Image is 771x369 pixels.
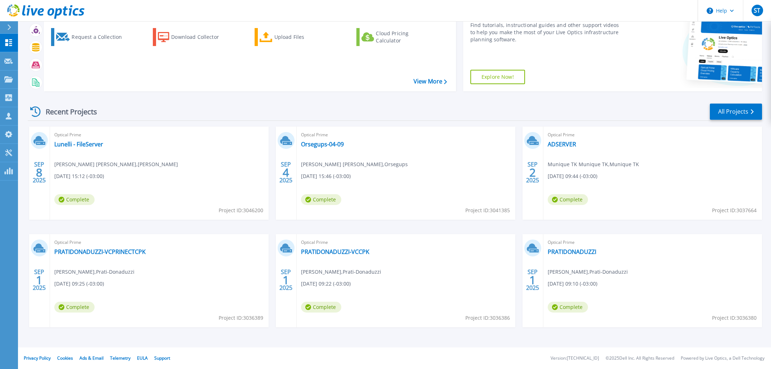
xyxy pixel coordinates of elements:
[32,267,46,293] div: SEP 2025
[54,194,95,205] span: Complete
[548,141,576,148] a: ADSERVER
[526,267,539,293] div: SEP 2025
[529,277,536,283] span: 1
[171,30,229,44] div: Download Collector
[24,355,51,361] a: Privacy Policy
[28,103,107,120] div: Recent Projects
[279,267,293,293] div: SEP 2025
[301,194,341,205] span: Complete
[470,70,525,84] a: Explore Now!
[54,172,104,180] span: [DATE] 15:12 (-03:00)
[548,268,628,276] span: [PERSON_NAME] , Prati-Donaduzzi
[548,302,588,313] span: Complete
[255,28,335,46] a: Upload Files
[414,78,447,85] a: View More
[301,280,351,288] span: [DATE] 09:22 (-03:00)
[283,169,289,176] span: 4
[36,277,42,283] span: 1
[54,160,178,168] span: [PERSON_NAME] [PERSON_NAME] , [PERSON_NAME]
[465,206,510,214] span: Project ID: 3041385
[548,280,597,288] span: [DATE] 09:10 (-03:00)
[301,268,381,276] span: [PERSON_NAME] , Prati-Donaduzzi
[72,30,129,44] div: Request a Collection
[301,131,511,139] span: Optical Prime
[548,131,758,139] span: Optical Prime
[36,169,42,176] span: 8
[153,28,233,46] a: Download Collector
[754,8,760,13] span: ST
[465,314,510,322] span: Project ID: 3036386
[219,206,263,214] span: Project ID: 3046200
[54,302,95,313] span: Complete
[54,248,146,255] a: PRATIDONADUZZI-VCPRINECTCPK
[301,141,344,148] a: Orsegups-04-09
[32,159,46,186] div: SEP 2025
[301,248,369,255] a: PRATIDONADUZZI-VCCPK
[54,131,264,139] span: Optical Prime
[279,159,293,186] div: SEP 2025
[551,356,599,361] li: Version: [TECHNICAL_ID]
[526,159,539,186] div: SEP 2025
[606,356,674,361] li: © 2025 Dell Inc. All Rights Reserved
[356,28,437,46] a: Cloud Pricing Calculator
[51,28,131,46] a: Request a Collection
[548,160,639,168] span: Munique TK Munique TK , Munique TK
[79,355,104,361] a: Ads & Email
[54,238,264,246] span: Optical Prime
[219,314,263,322] span: Project ID: 3036389
[548,238,758,246] span: Optical Prime
[529,169,536,176] span: 2
[301,238,511,246] span: Optical Prime
[712,314,757,322] span: Project ID: 3036380
[137,355,148,361] a: EULA
[283,277,289,283] span: 1
[710,104,762,120] a: All Projects
[301,172,351,180] span: [DATE] 15:46 (-03:00)
[681,356,765,361] li: Powered by Live Optics, a Dell Technology
[548,172,597,180] span: [DATE] 09:44 (-03:00)
[54,268,134,276] span: [PERSON_NAME] , Prati-Donaduzzi
[54,141,103,148] a: Lunelli - FileServer
[548,194,588,205] span: Complete
[54,280,104,288] span: [DATE] 09:25 (-03:00)
[470,22,624,43] div: Find tutorials, instructional guides and other support videos to help you make the most of your L...
[376,30,433,44] div: Cloud Pricing Calculator
[57,355,73,361] a: Cookies
[712,206,757,214] span: Project ID: 3037664
[110,355,131,361] a: Telemetry
[301,302,341,313] span: Complete
[301,160,408,168] span: [PERSON_NAME] [PERSON_NAME] , Orsegups
[274,30,332,44] div: Upload Files
[548,248,596,255] a: PRATIDONADUZZI
[154,355,170,361] a: Support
